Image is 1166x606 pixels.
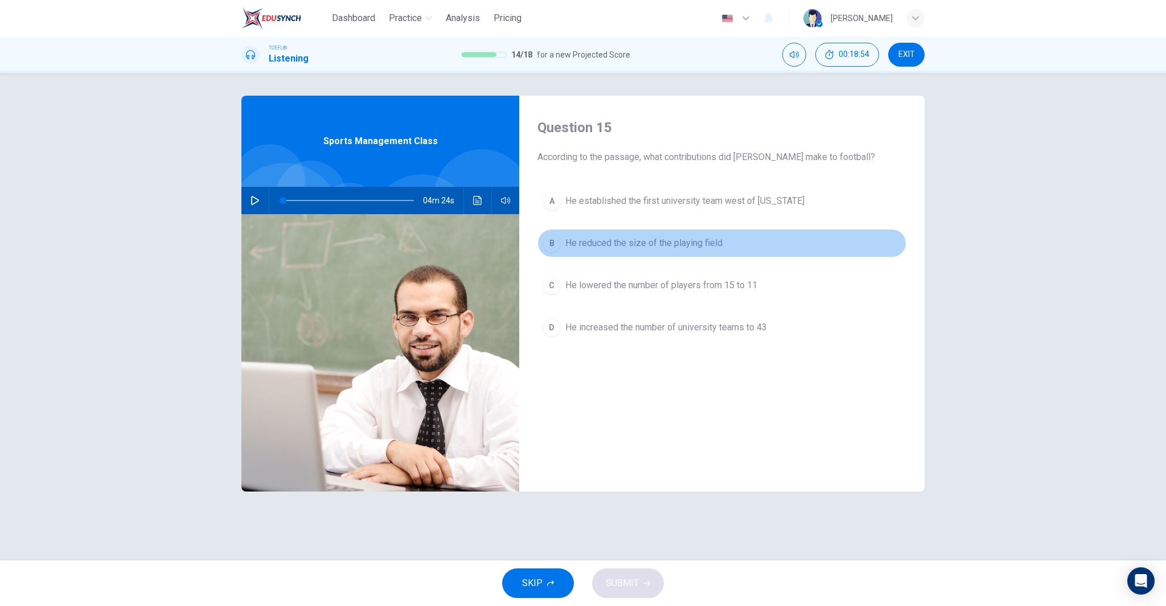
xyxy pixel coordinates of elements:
div: [PERSON_NAME] [831,11,893,25]
img: Sports Management Class [241,214,519,492]
button: Click to see the audio transcription [469,187,487,214]
h1: Listening [269,52,309,65]
span: for a new Projected Score [537,48,630,62]
span: He increased the number of university teams to 43 [565,321,767,334]
span: Analysis [446,11,480,25]
span: Practice [389,11,422,25]
span: He lowered the number of players from 15 to 11 [565,279,757,292]
span: According to the passage, what contributions did [PERSON_NAME] make to football? [537,150,906,164]
div: Mute [782,43,806,67]
span: 14 / 18 [511,48,532,62]
span: He established the first university team west of [US_STATE] [565,194,804,208]
button: Analysis [441,8,485,28]
span: TOEFL® [269,44,287,52]
span: He reduced the size of the playing field [565,236,722,250]
button: BHe reduced the size of the playing field [537,229,906,257]
div: A [543,192,561,210]
span: Sports Management Class [323,134,438,148]
div: D [543,318,561,337]
span: SKIP [522,575,543,591]
span: Dashboard [332,11,375,25]
span: Pricing [494,11,522,25]
button: Pricing [489,8,526,28]
div: Hide [815,43,879,67]
button: Practice [384,8,437,28]
button: 00:18:54 [815,43,879,67]
button: DHe increased the number of university teams to 43 [537,313,906,342]
button: SKIP [502,568,574,598]
img: Profile picture [803,9,822,27]
div: B [543,234,561,252]
h4: Question 15 [537,118,906,137]
button: EXIT [888,43,925,67]
span: 04m 24s [423,187,463,214]
div: C [543,276,561,294]
div: Open Intercom Messenger [1127,567,1155,595]
img: en [720,14,734,23]
span: EXIT [898,50,915,59]
img: EduSynch logo [241,7,301,30]
a: EduSynch logo [241,7,327,30]
button: CHe lowered the number of players from 15 to 11 [537,271,906,300]
button: AHe established the first university team west of [US_STATE] [537,187,906,215]
span: 00:18:54 [839,50,869,59]
button: Dashboard [327,8,380,28]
